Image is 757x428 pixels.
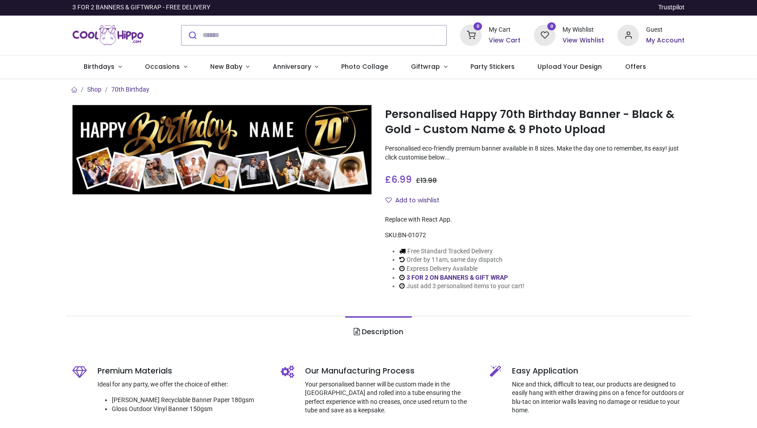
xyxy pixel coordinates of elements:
[474,22,482,31] sup: 0
[399,247,524,256] li: Free Standard Tracked Delivery
[416,176,437,185] span: £
[547,22,556,31] sup: 0
[72,55,134,79] a: Birthdays
[273,62,311,71] span: Anniversary
[460,31,482,38] a: 0
[625,62,646,71] span: Offers
[646,36,685,45] a: My Account
[72,3,210,12] div: 3 FOR 2 BANNERS & GIFTWRAP - FREE DELIVERY
[411,62,440,71] span: Giftwrap
[489,25,520,34] div: My Cart
[97,380,268,389] p: Ideal for any party, we offer the choice of either:
[345,316,412,348] a: Description
[72,23,144,48] a: Logo of Cool Hippo
[534,31,555,38] a: 0
[199,55,261,79] a: New Baby
[210,62,242,71] span: New Baby
[420,176,437,185] span: 13.98
[470,62,515,71] span: Party Stickers
[385,231,685,240] div: SKU:
[145,62,180,71] span: Occasions
[112,396,268,405] li: [PERSON_NAME] Recyclable Banner Paper 180gsm
[400,55,459,79] a: Giftwrap
[305,380,476,415] p: Your personalised banner will be custom made in the [GEOGRAPHIC_DATA] and rolled into a tube ensu...
[399,256,524,264] li: Order by 11am, same day dispatch
[72,23,144,48] img: Cool Hippo
[84,62,114,71] span: Birthdays
[562,25,604,34] div: My Wishlist
[537,62,602,71] span: Upload Your Design
[398,231,426,239] span: BN-01072
[562,36,604,45] a: View Wishlist
[406,274,508,281] a: 3 FOR 2 ON BANNERS & GIFT WRAP
[512,365,685,377] h5: Easy Application
[391,173,412,186] span: 6.99
[97,365,268,377] h5: Premium Materials
[385,197,392,203] i: Add to wishlist
[341,62,388,71] span: Photo Collage
[261,55,330,79] a: Anniversary
[512,380,685,415] p: Nice and thick, difficult to tear, our products are designed to easily hang with either drawing p...
[658,3,685,12] a: Trustpilot
[385,173,412,186] span: £
[385,215,685,224] div: Replace with React App.
[305,365,476,377] h5: Our Manufacturing Process
[133,55,199,79] a: Occasions
[385,193,447,208] button: Add to wishlistAdd to wishlist
[399,282,524,291] li: Just add 3 personalised items to your cart!
[72,105,372,195] img: Personalised Happy 70th Birthday Banner - Black & Gold - Custom Name & 9 Photo Upload
[112,405,268,414] li: Gloss Outdoor Vinyl Banner 150gsm
[385,107,685,138] h1: Personalised Happy 70th Birthday Banner - Black & Gold - Custom Name & 9 Photo Upload
[182,25,203,45] button: Submit
[399,264,524,273] li: Express Delivery Available
[385,144,685,162] p: Personalised eco-friendly premium banner available in 8 sizes. Make the day one to remember, its ...
[111,86,149,93] a: 70th Birthday
[87,86,101,93] a: Shop
[489,36,520,45] a: View Cart
[646,25,685,34] div: Guest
